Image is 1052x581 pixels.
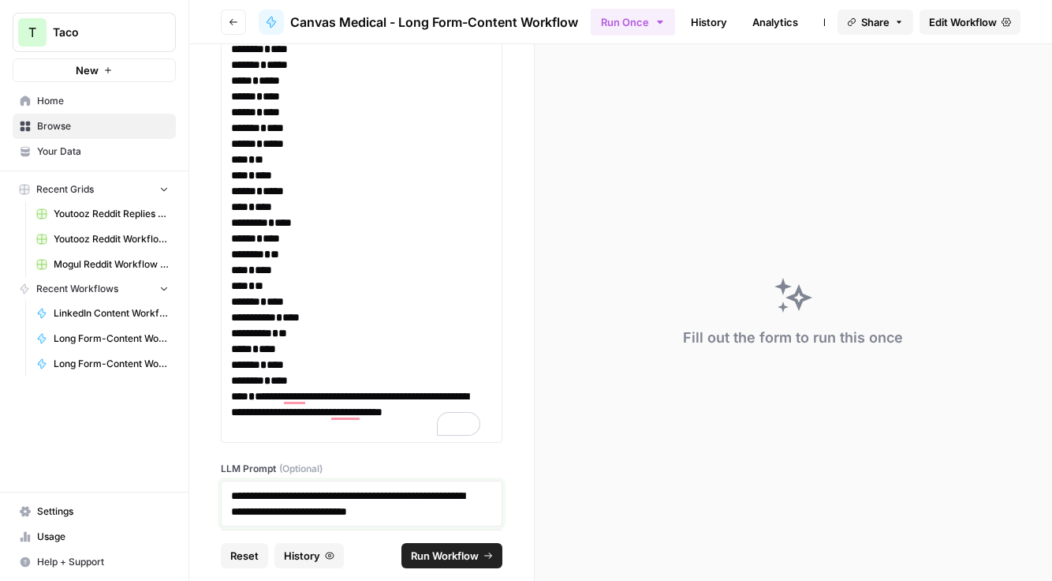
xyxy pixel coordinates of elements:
[13,499,176,524] a: Settings
[13,88,176,114] a: Home
[54,257,169,272] span: Mogul Reddit Workflow Grid (1)
[36,182,94,197] span: Recent Grids
[76,62,99,78] span: New
[36,282,118,296] span: Recent Workflows
[54,306,169,320] span: LinkedIn Content Workflow
[37,144,169,159] span: Your Data
[13,139,176,164] a: Your Data
[29,326,176,351] a: Long Form-Content Workflow - AI Clients (New)
[290,13,578,32] span: Canvas Medical - Long Form-Content Workflow
[13,524,176,549] a: Usage
[259,9,578,35] a: Canvas Medical - Long Form-Content Workflow
[743,9,808,35] a: Analytics
[591,9,675,36] button: Run Once
[13,13,176,52] button: Workspace: Taco
[929,14,997,30] span: Edit Workflow
[221,462,502,476] label: LLM Prompt
[837,9,913,35] button: Share
[814,9,879,35] a: Integrate
[54,207,169,221] span: Youtooz Reddit Replies Workflow Grid
[920,9,1020,35] a: Edit Workflow
[54,357,169,371] span: Long Form-Content Workflow - All Clients (New)
[284,548,320,564] span: History
[29,252,176,277] a: Mogul Reddit Workflow Grid (1)
[681,9,737,35] a: History
[29,201,176,227] a: Youtooz Reddit Replies Workflow Grid
[29,351,176,377] a: Long Form-Content Workflow - All Clients (New)
[13,277,176,301] button: Recent Workflows
[54,232,169,246] span: Youtooz Reddit Workflow Grid
[221,543,268,568] button: Reset
[53,24,148,40] span: Taco
[13,114,176,139] a: Browse
[861,14,890,30] span: Share
[230,548,259,564] span: Reset
[411,548,479,564] span: Run Workflow
[279,462,323,476] span: (Optional)
[683,327,903,349] div: Fill out the form to run this once
[37,94,169,108] span: Home
[37,555,169,569] span: Help + Support
[13,549,176,575] button: Help + Support
[29,227,176,252] a: Youtooz Reddit Workflow Grid
[37,530,169,544] span: Usage
[29,301,176,326] a: LinkedIn Content Workflow
[13,58,176,82] button: New
[274,543,344,568] button: History
[13,178,176,201] button: Recent Grids
[54,332,169,346] span: Long Form-Content Workflow - AI Clients (New)
[37,504,169,519] span: Settings
[28,23,36,42] span: T
[401,543,502,568] button: Run Workflow
[37,119,169,133] span: Browse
